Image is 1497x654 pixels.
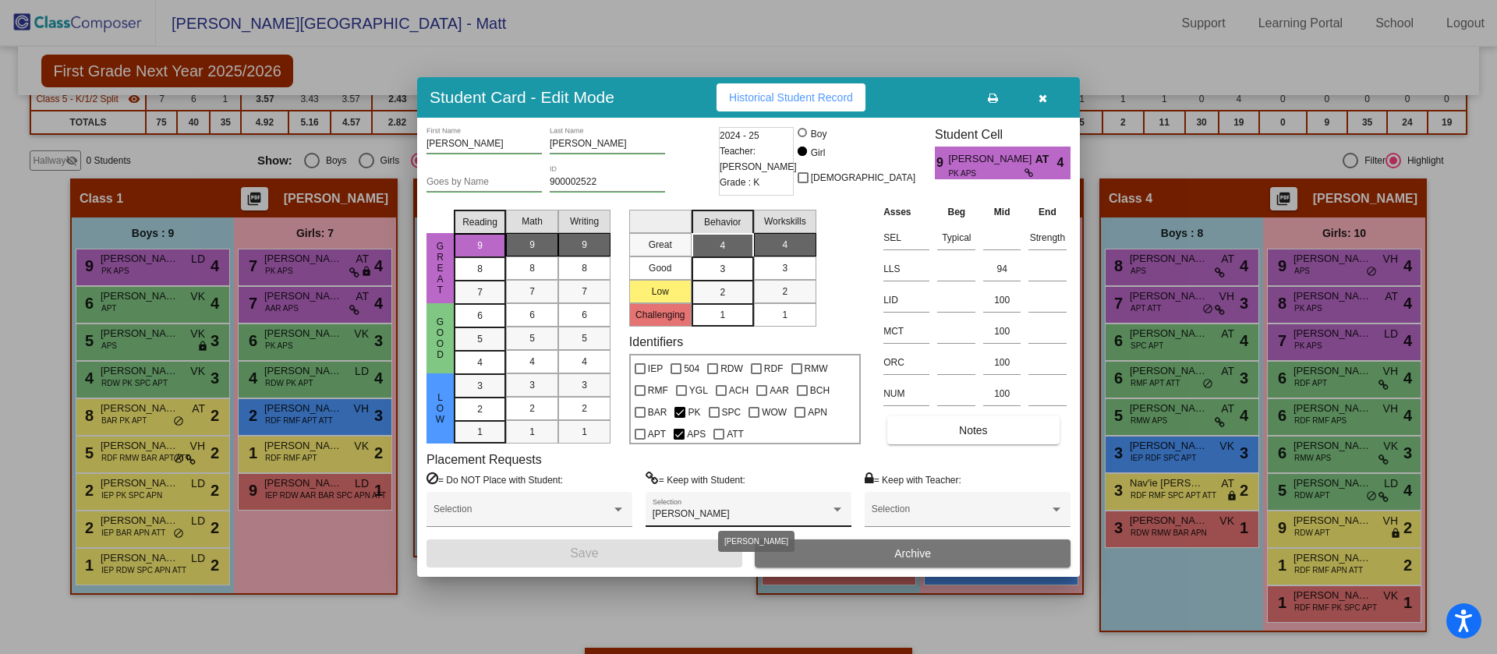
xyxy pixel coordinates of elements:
input: assessment [883,257,929,281]
th: Beg [933,203,979,221]
input: assessment [883,351,929,374]
span: 4 [582,355,587,369]
button: Notes [887,416,1059,444]
span: 3 [477,379,483,393]
th: Asses [879,203,933,221]
div: Boy [810,127,827,141]
span: Workskills [764,214,806,228]
span: 3 [720,262,725,276]
button: Historical Student Record [717,83,865,111]
span: SPC [722,403,741,422]
span: PK APS [948,168,1024,179]
span: RDF [764,359,784,378]
span: ACH [729,381,748,400]
label: = Keep with Student: [646,472,745,487]
span: 9 [935,154,948,172]
span: [PERSON_NAME] [948,151,1035,168]
span: 8 [477,262,483,276]
span: BCH [810,381,830,400]
span: Grade : K [720,175,759,190]
span: 5 [529,331,535,345]
span: 9 [529,238,535,252]
label: Placement Requests [426,452,542,467]
span: 6 [529,308,535,322]
span: 2 [529,401,535,415]
th: End [1025,203,1071,221]
span: BAR [648,403,667,422]
span: [PERSON_NAME] [653,508,730,519]
label: = Do NOT Place with Student: [426,472,563,487]
span: RMF [648,381,668,400]
span: 1 [477,425,483,439]
span: 3 [529,378,535,392]
span: 4 [477,355,483,369]
span: APS [687,425,706,444]
input: assessment [883,226,929,249]
span: Low [434,392,448,425]
span: Behavior [704,215,741,229]
span: [DEMOGRAPHIC_DATA] [811,168,915,187]
span: RMW [805,359,828,378]
input: assessment [883,320,929,343]
span: Archive [894,547,931,560]
span: 5 [477,332,483,346]
span: 2024 - 25 [720,128,759,143]
span: 3 [782,261,787,275]
span: 2 [477,402,483,416]
span: 1 [782,308,787,322]
span: 8 [529,261,535,275]
span: Reading [462,215,497,229]
span: AT [1035,151,1057,168]
span: 4 [529,355,535,369]
input: goes by name [426,177,542,188]
span: WOW [762,403,787,422]
span: 504 [684,359,699,378]
span: 2 [782,285,787,299]
input: assessment [883,382,929,405]
span: 9 [582,238,587,252]
label: = Keep with Teacher: [865,472,961,487]
span: 8 [582,261,587,275]
span: 4 [782,238,787,252]
span: APT [648,425,666,444]
span: 2 [582,401,587,415]
span: 4 [720,239,725,253]
span: APN [808,403,827,422]
span: Great [434,241,448,295]
button: Save [426,539,742,567]
span: 1 [529,425,535,439]
span: Math [522,214,543,228]
span: IEP [648,359,663,378]
span: 7 [582,285,587,299]
span: 1 [720,308,725,322]
th: Mid [979,203,1025,221]
span: 6 [477,309,483,323]
span: Historical Student Record [729,91,853,104]
label: Identifiers [629,334,683,349]
span: 9 [477,239,483,253]
span: Save [570,546,598,560]
span: Notes [959,424,988,437]
span: 4 [1057,154,1071,172]
span: 7 [529,285,535,299]
h3: Student Cell [935,127,1071,142]
span: RDW [720,359,743,378]
span: Writing [570,214,599,228]
input: assessment [883,288,929,312]
span: PK [688,403,700,422]
span: 6 [582,308,587,322]
div: Girl [810,146,826,160]
span: ATT [727,425,744,444]
span: 2 [720,285,725,299]
input: Enter ID [550,177,665,188]
span: Good [434,316,448,360]
span: 3 [582,378,587,392]
span: AAR [770,381,789,400]
h3: Student Card - Edit Mode [430,87,614,107]
span: 1 [582,425,587,439]
span: YGL [689,381,708,400]
span: Teacher: [PERSON_NAME] [720,143,797,175]
span: 7 [477,285,483,299]
button: Archive [755,539,1071,567]
span: 5 [582,331,587,345]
